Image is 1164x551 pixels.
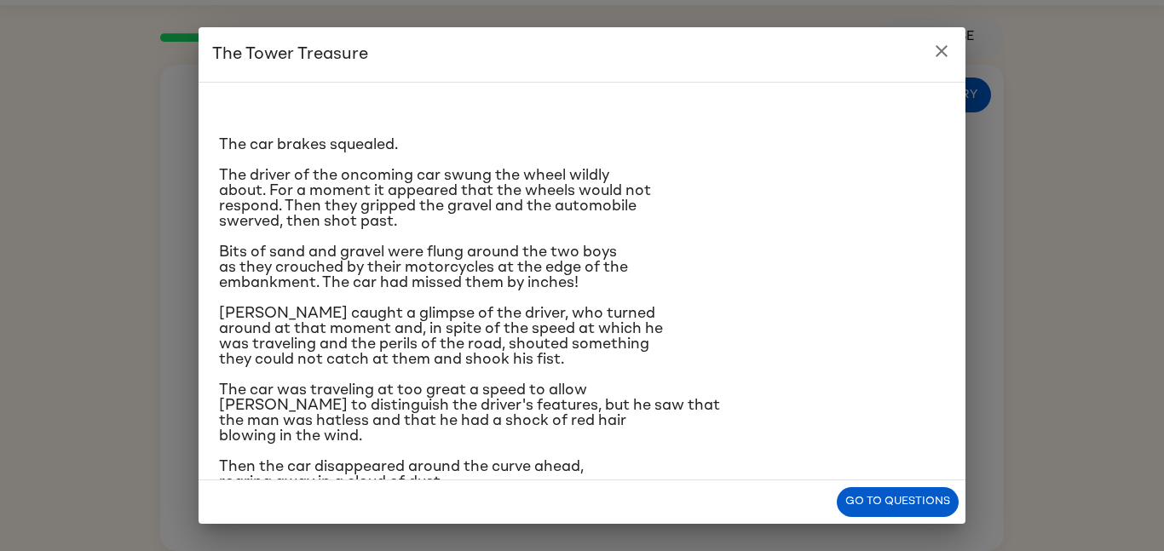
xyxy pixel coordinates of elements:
h2: The Tower Treasure [199,27,965,82]
span: The car brakes squealed. [219,137,398,152]
span: The car was traveling at too great a speed to allow [PERSON_NAME] to distinguish the driver's fea... [219,382,720,444]
span: Then the car disappeared around the curve ahead, roaring away in a cloud of dust. [219,459,584,490]
span: Bits of sand and gravel were flung around the two boys as they crouched by their motorcycles at t... [219,244,628,290]
span: The driver of the oncoming car swung the wheel wildly about. For a moment it appeared that the wh... [219,168,651,229]
span: [PERSON_NAME] caught a glimpse of the driver, who turned around at that moment and, in spite of t... [219,306,663,367]
button: Go to questions [837,487,959,517]
button: close [925,34,959,68]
